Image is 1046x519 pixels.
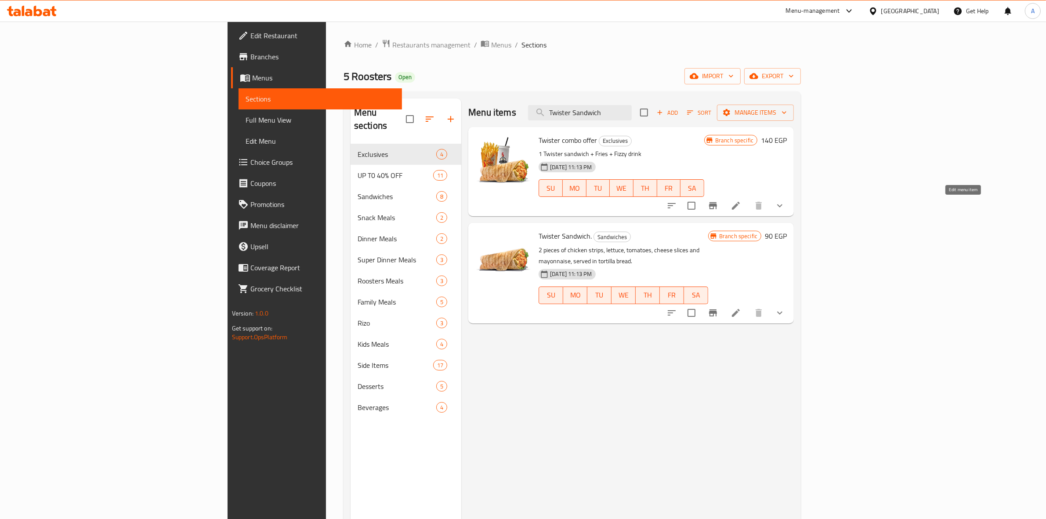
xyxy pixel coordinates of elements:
[748,195,769,216] button: delete
[351,140,461,421] nav: Menu sections
[657,179,681,197] button: FR
[250,283,395,294] span: Grocery Checklist
[712,136,757,145] span: Branch specific
[358,297,436,307] span: Family Meals
[231,152,402,173] a: Choice Groups
[231,173,402,194] a: Coupons
[351,228,461,249] div: Dinner Meals2
[231,257,402,278] a: Coverage Report
[250,51,395,62] span: Branches
[239,88,402,109] a: Sections
[687,108,711,118] span: Sort
[255,308,268,319] span: 1.0.0
[395,73,415,81] span: Open
[433,360,447,370] div: items
[395,72,415,83] div: Open
[653,106,681,120] button: Add
[358,254,436,265] span: Super Dinner Meals
[231,278,402,299] a: Grocery Checklist
[702,302,724,323] button: Branch-specific-item
[437,214,447,222] span: 2
[358,318,436,328] span: Rizo
[358,360,433,370] div: Side Items
[351,249,461,270] div: Super Dinner Meals3
[682,196,701,215] span: Select to update
[881,6,939,16] div: [GEOGRAPHIC_DATA]
[590,182,607,195] span: TU
[474,40,477,50] li: /
[252,73,395,83] span: Menus
[250,157,395,167] span: Choice Groups
[434,361,447,370] span: 17
[636,287,660,304] button: TH
[475,134,532,190] img: Twister combo offer
[437,277,447,285] span: 3
[761,134,787,146] h6: 140 EGP
[246,136,395,146] span: Edit Menu
[684,68,741,84] button: import
[437,298,447,306] span: 5
[663,289,680,301] span: FR
[436,381,447,392] div: items
[437,382,447,391] span: 5
[547,270,595,278] span: [DATE] 11:13 PM
[775,308,785,318] svg: Show Choices
[543,182,559,195] span: SU
[351,165,461,186] div: UP T0 40% OFF11
[539,149,704,160] p: 1 Twister sandwich + Fries + Fizzy drink
[594,232,631,242] div: Sandwiches
[563,287,587,304] button: MO
[436,212,447,223] div: items
[468,106,516,119] h2: Menu items
[748,302,769,323] button: delete
[351,291,461,312] div: Family Meals5
[358,149,436,160] span: Exclusives
[475,230,532,286] img: Twister Sandwich.
[250,178,395,189] span: Coupons
[231,194,402,215] a: Promotions
[436,149,447,160] div: items
[437,256,447,264] span: 3
[731,308,741,318] a: Edit menu item
[231,67,402,88] a: Menus
[232,331,288,343] a: Support.OpsPlatform
[612,287,636,304] button: WE
[567,289,584,301] span: MO
[436,191,447,202] div: items
[437,403,447,412] span: 4
[539,179,563,197] button: SU
[775,200,785,211] svg: Show Choices
[351,207,461,228] div: Snack Meals2
[358,170,433,181] span: UP T0 40% OFF
[661,195,682,216] button: sort-choices
[231,46,402,67] a: Branches
[358,233,436,244] div: Dinner Meals
[637,182,654,195] span: TH
[681,106,717,120] span: Sort items
[358,381,436,392] div: Desserts
[655,108,679,118] span: Add
[587,287,612,304] button: TU
[660,287,684,304] button: FR
[684,182,701,195] span: SA
[724,107,787,118] span: Manage items
[437,340,447,348] span: 4
[744,68,801,84] button: export
[382,39,471,51] a: Restaurants management
[437,150,447,159] span: 4
[246,115,395,125] span: Full Menu View
[351,376,461,397] div: Desserts5
[599,136,632,146] div: Exclusives
[239,131,402,152] a: Edit Menu
[436,339,447,349] div: items
[639,289,656,301] span: TH
[351,355,461,376] div: Side Items17
[566,182,583,195] span: MO
[539,245,708,267] p: 2 pieces of chicken strips, lettuce, tomatoes, cheese slices and mayonnaise, served in tortilla b...
[594,232,630,242] span: Sandwiches
[563,179,586,197] button: MO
